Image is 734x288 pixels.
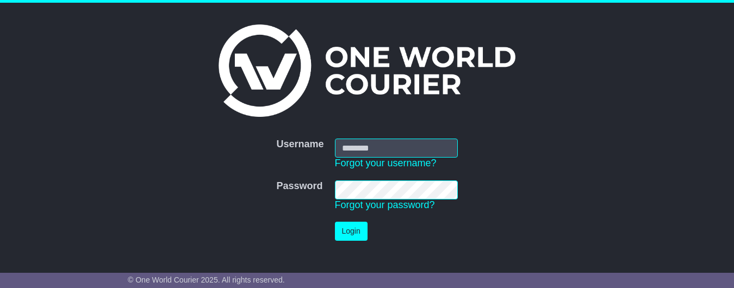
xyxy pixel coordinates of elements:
label: Username [276,139,324,151]
label: Password [276,180,322,192]
a: Forgot your username? [335,158,437,168]
a: Forgot your password? [335,199,435,210]
button: Login [335,222,368,241]
img: One World [219,24,515,117]
span: © One World Courier 2025. All rights reserved. [128,276,285,284]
